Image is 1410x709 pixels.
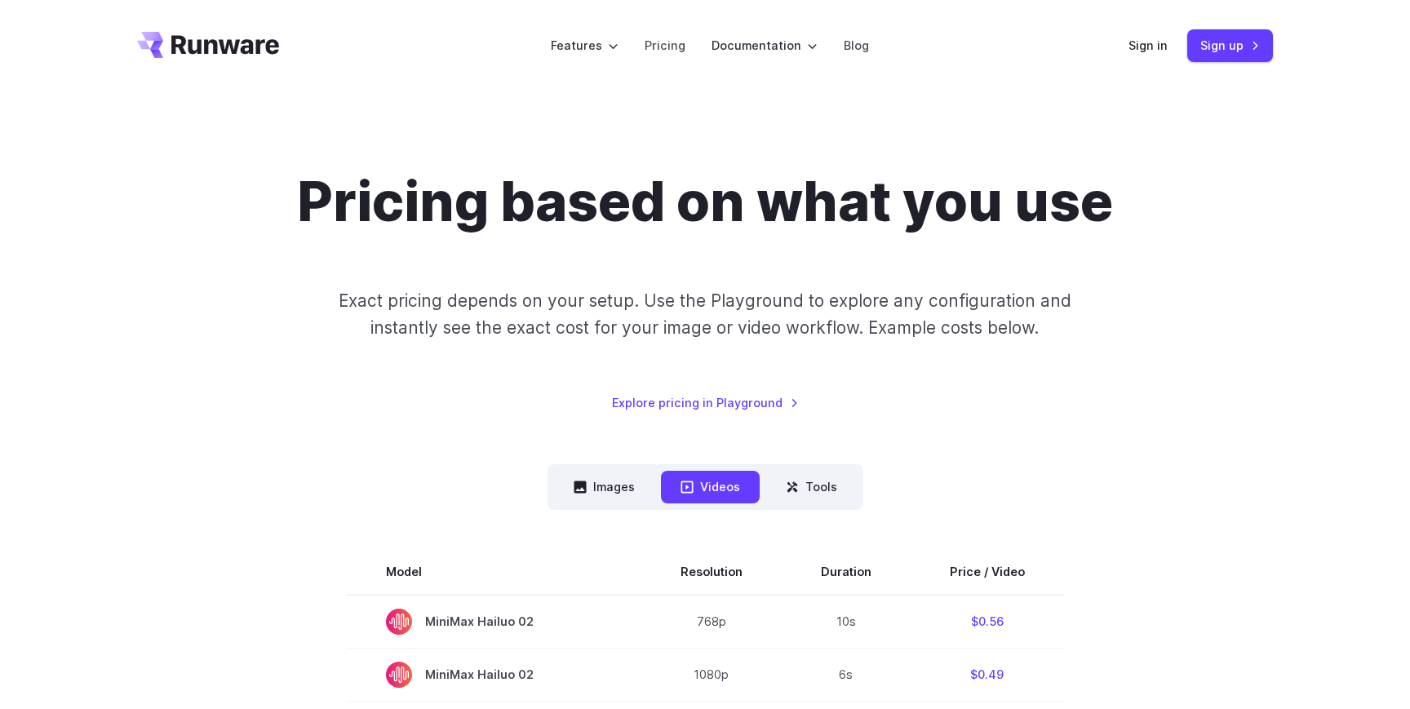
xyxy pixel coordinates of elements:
[766,471,857,503] button: Tools
[712,36,818,55] label: Documentation
[782,595,911,649] td: 10s
[137,32,279,58] a: Go to /
[911,648,1064,701] td: $0.49
[911,595,1064,649] td: $0.56
[347,549,641,595] th: Model
[1187,29,1273,61] a: Sign up
[641,549,782,595] th: Resolution
[911,549,1064,595] th: Price / Video
[308,287,1102,342] p: Exact pricing depends on your setup. Use the Playground to explore any configuration and instantl...
[551,36,619,55] label: Features
[641,595,782,649] td: 768p
[844,36,869,55] a: Blog
[1128,36,1168,55] a: Sign in
[612,393,799,412] a: Explore pricing in Playground
[661,471,760,503] button: Videos
[554,471,654,503] button: Images
[297,170,1113,235] h1: Pricing based on what you use
[645,36,685,55] a: Pricing
[782,648,911,701] td: 6s
[386,662,602,688] span: MiniMax Hailuo 02
[782,549,911,595] th: Duration
[641,648,782,701] td: 1080p
[386,609,602,635] span: MiniMax Hailuo 02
